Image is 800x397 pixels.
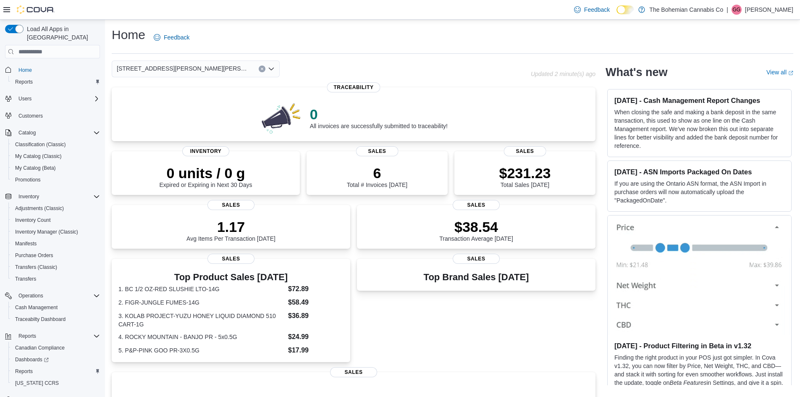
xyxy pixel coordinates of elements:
span: Adjustments (Classic) [15,205,64,212]
button: Traceabilty Dashboard [8,313,103,325]
span: Inventory [15,192,100,202]
a: Promotions [12,175,44,185]
button: Catalog [15,128,39,138]
span: Dashboards [12,355,100,365]
a: Adjustments (Classic) [12,203,67,213]
span: Inventory Count [15,217,51,223]
p: If you are using the Ontario ASN format, the ASN Import in purchase orders will now automatically... [614,179,784,205]
button: Reports [8,365,103,377]
a: Cash Management [12,302,61,313]
h1: Home [112,26,145,43]
span: Inventory Manager (Classic) [15,229,78,235]
button: Manifests [8,238,103,250]
span: Operations [18,292,43,299]
span: Inventory Manager (Classic) [12,227,100,237]
h3: [DATE] - Cash Management Report Changes [614,96,784,105]
span: Transfers (Classic) [15,264,57,271]
span: [US_STATE] CCRS [15,380,59,386]
button: Reports [8,76,103,88]
span: Canadian Compliance [12,343,100,353]
span: Promotions [12,175,100,185]
span: Manifests [15,240,37,247]
div: Transaction Average [DATE] [439,218,513,242]
p: [PERSON_NAME] [745,5,793,15]
span: Reports [15,79,33,85]
div: Total Sales [DATE] [499,165,551,188]
span: Classification (Classic) [12,139,100,150]
button: Operations [2,290,103,302]
span: Reports [15,331,100,341]
span: Operations [15,291,100,301]
span: Feedback [164,33,189,42]
button: Inventory Count [8,214,103,226]
button: Open list of options [268,66,275,72]
div: Givar Gilani [732,5,742,15]
span: Adjustments (Classic) [12,203,100,213]
span: Classification (Classic) [15,141,66,148]
button: Transfers [8,273,103,285]
button: Cash Management [8,302,103,313]
button: Customers [2,110,103,122]
button: Reports [15,331,39,341]
a: Reports [12,366,36,376]
span: [STREET_ADDRESS][PERSON_NAME][PERSON_NAME] [117,63,250,74]
div: Expired or Expiring in Next 30 Days [160,165,252,188]
h2: What's new [606,66,667,79]
p: | [727,5,728,15]
a: Dashboards [8,354,103,365]
p: $231.23 [499,165,551,181]
a: My Catalog (Beta) [12,163,59,173]
h3: [DATE] - ASN Imports Packaged On Dates [614,168,784,176]
span: Purchase Orders [12,250,100,260]
span: Washington CCRS [12,378,100,388]
h3: Top Product Sales [DATE] [118,272,344,282]
span: Catalog [15,128,100,138]
span: Home [15,64,100,75]
dt: 4. ROCKY MOUNTAIN - BANJO PR - 5x0.5G [118,333,285,341]
dd: $17.99 [288,345,344,355]
span: Reports [18,333,36,339]
span: Transfers [12,274,100,284]
p: When closing the safe and making a bank deposit in the same transaction, this used to show as one... [614,108,784,150]
p: 0 [310,106,448,123]
img: Cova [17,5,55,14]
button: Transfers (Classic) [8,261,103,273]
dt: 1. BC 1/2 OZ-RED SLUSHIE LTO-14G [118,285,285,293]
button: Clear input [259,66,265,72]
input: Dark Mode [616,5,634,14]
span: Inventory [182,146,229,156]
span: Inventory [18,193,39,200]
a: Inventory Manager (Classic) [12,227,81,237]
dd: $72.89 [288,284,344,294]
span: Load All Apps in [GEOGRAPHIC_DATA] [24,25,100,42]
span: Sales [356,146,399,156]
svg: External link [788,71,793,76]
span: Customers [15,110,100,121]
span: Users [15,94,100,104]
dt: 5. P&P-PINK GOO PR-3X0.5G [118,346,285,355]
a: Feedback [571,1,613,18]
p: 1.17 [186,218,275,235]
a: Transfers [12,274,39,284]
a: Transfers (Classic) [12,262,60,272]
span: Home [18,67,32,74]
span: Customers [18,113,43,119]
dd: $36.89 [288,311,344,321]
span: Purchase Orders [15,252,53,259]
button: Home [2,63,103,76]
button: My Catalog (Beta) [8,162,103,174]
a: [US_STATE] CCRS [12,378,62,388]
button: Classification (Classic) [8,139,103,150]
button: Canadian Compliance [8,342,103,354]
span: Traceability [327,82,380,92]
a: Traceabilty Dashboard [12,314,69,324]
a: Purchase Orders [12,250,57,260]
span: Sales [330,367,377,377]
a: Reports [12,77,36,87]
span: Sales [207,200,254,210]
p: 0 units / 0 g [160,165,252,181]
button: Users [2,93,103,105]
span: Canadian Compliance [15,344,65,351]
a: Inventory Count [12,215,54,225]
button: Inventory [2,191,103,202]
